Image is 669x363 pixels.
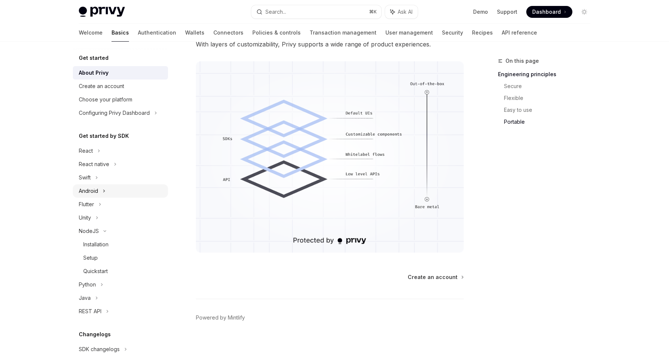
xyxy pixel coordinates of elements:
[578,6,590,18] button: Toggle dark mode
[504,92,596,104] a: Flexible
[79,132,129,140] h5: Get started by SDK
[79,294,91,302] div: Java
[408,273,458,281] span: Create an account
[385,24,433,42] a: User management
[79,146,93,155] div: React
[79,95,132,104] div: Choose your platform
[385,5,418,19] button: Ask AI
[504,116,596,128] a: Portable
[79,330,111,339] h5: Changelogs
[369,9,377,15] span: ⌘ K
[79,187,98,195] div: Android
[185,24,204,42] a: Wallets
[498,68,596,80] a: Engineering principles
[196,39,464,49] span: With layers of customizability, Privy supports a wide range of product experiences.
[504,104,596,116] a: Easy to use
[79,200,94,209] div: Flutter
[442,24,463,42] a: Security
[73,251,168,265] a: Setup
[310,24,376,42] a: Transaction management
[111,24,129,42] a: Basics
[79,108,150,117] div: Configuring Privy Dashboard
[526,6,572,18] a: Dashboard
[79,54,109,62] h5: Get started
[502,24,537,42] a: API reference
[398,8,413,16] span: Ask AI
[79,7,125,17] img: light logo
[472,24,493,42] a: Recipes
[265,7,286,16] div: Search...
[79,68,109,77] div: About Privy
[196,61,464,253] img: images/Customization.png
[196,314,245,321] a: Powered by Mintlify
[73,93,168,106] a: Choose your platform
[504,80,596,92] a: Secure
[408,273,463,281] a: Create an account
[79,160,109,169] div: React native
[83,253,98,262] div: Setup
[213,24,243,42] a: Connectors
[505,56,539,65] span: On this page
[79,24,103,42] a: Welcome
[79,213,91,222] div: Unity
[138,24,176,42] a: Authentication
[532,8,561,16] span: Dashboard
[251,5,381,19] button: Search...⌘K
[73,265,168,278] a: Quickstart
[73,66,168,80] a: About Privy
[83,267,108,276] div: Quickstart
[79,227,99,236] div: NodeJS
[252,24,301,42] a: Policies & controls
[79,307,101,316] div: REST API
[473,8,488,16] a: Demo
[79,82,124,91] div: Create an account
[73,80,168,93] a: Create an account
[83,240,109,249] div: Installation
[79,345,120,354] div: SDK changelogs
[79,280,96,289] div: Python
[79,173,91,182] div: Swift
[73,238,168,251] a: Installation
[497,8,517,16] a: Support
